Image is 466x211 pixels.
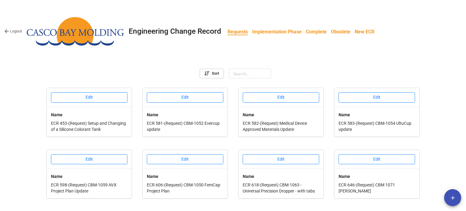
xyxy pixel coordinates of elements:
b: Implementation Phase [252,29,302,35]
b: Complete [306,29,327,35]
b: New ECR [355,29,374,35]
b: Name [147,112,158,117]
b: Name [51,174,62,179]
b: Name [339,174,350,179]
a: Obsolete [329,26,353,38]
button: add [444,189,461,206]
b: Obsolete [331,29,350,35]
p: ECR 618-(Request) CBM-1063 - Universal Precision Dropper - with tabs [243,182,319,194]
div: Engineering Change Record [129,28,221,35]
input: Search... [229,69,271,78]
a: Requests [225,26,250,38]
button: Edit [51,154,127,165]
p: ECR 646-(Request) CBM 1071 [PERSON_NAME] [339,182,415,194]
button: Edit [147,154,223,165]
b: Name [339,112,350,117]
b: Name [243,112,254,117]
button: Edit [243,92,319,103]
img: ltfiPdBR88%2FCasco%20Bay%20Molding%20Logo.png [27,17,124,46]
button: Edit [51,92,127,103]
p: ECR 581-(Request) CBM-1052 Evercup update [147,120,223,132]
b: Name [147,174,158,179]
p: ECR 583-(Request) CBM-1054 UltuCup update [339,120,415,132]
b: Name [51,112,62,117]
button: Edit [339,92,415,103]
p: ECR 453-(Request) Setup and Changing of a Silicone Colorant Tank [51,120,127,132]
p: ECR 606-(Request) CBM-1050 FemCap Project Plan [147,182,223,194]
button: Edit [243,154,319,165]
b: Requests [228,29,248,35]
b: Name [243,174,254,179]
p: ECR 582-(Request) Medical Device Approved Materials Update [243,120,319,132]
a: Sort [200,69,224,78]
a: Implementation Phase [250,26,304,38]
a: New ECR [353,26,377,38]
button: Edit [147,92,223,103]
a: Complete [304,26,329,38]
p: ECR 598-(Request) CBM-1059 AVX Project Plan Update [51,182,127,194]
button: Edit [339,154,415,165]
a: Logout [4,28,22,34]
